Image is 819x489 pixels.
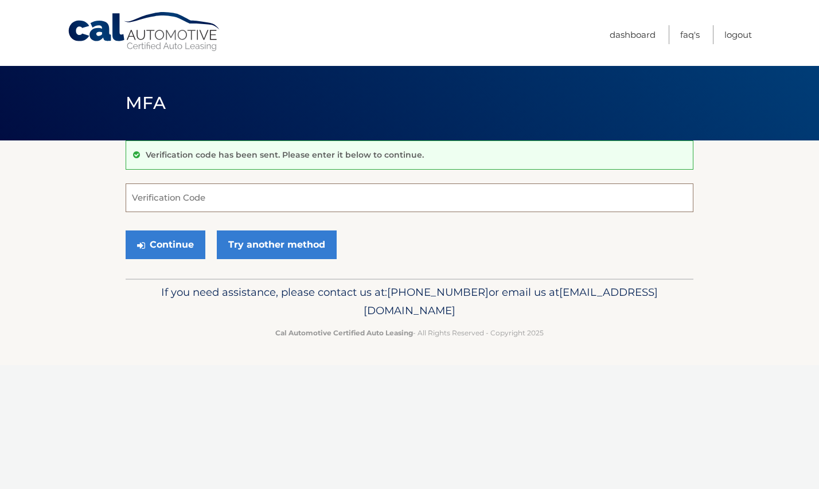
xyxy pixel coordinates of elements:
p: If you need assistance, please contact us at: or email us at [133,283,686,320]
input: Verification Code [126,183,693,212]
button: Continue [126,230,205,259]
span: [EMAIL_ADDRESS][DOMAIN_NAME] [364,285,658,317]
span: [PHONE_NUMBER] [387,285,489,299]
a: FAQ's [680,25,700,44]
span: MFA [126,92,166,114]
a: Try another method [217,230,337,259]
p: Verification code has been sent. Please enter it below to continue. [146,150,424,160]
a: Logout [724,25,752,44]
strong: Cal Automotive Certified Auto Leasing [275,328,413,337]
p: - All Rights Reserved - Copyright 2025 [133,327,686,339]
a: Cal Automotive [67,11,222,52]
a: Dashboard [610,25,656,44]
